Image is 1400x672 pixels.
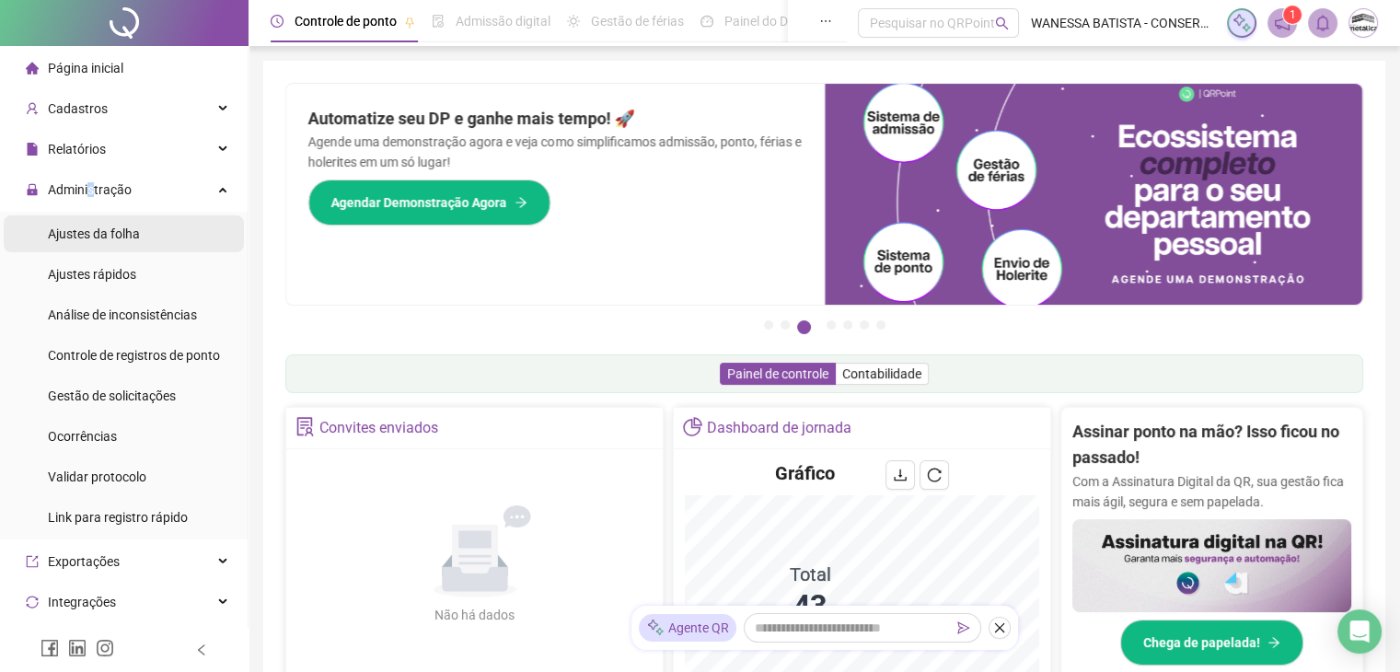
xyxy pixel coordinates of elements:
span: download [893,468,908,482]
span: close [993,621,1006,634]
span: sun [567,15,580,28]
span: file [26,143,39,156]
span: export [26,555,39,568]
span: Página inicial [48,61,123,75]
span: left [195,643,208,656]
span: Painel do DP [724,14,796,29]
span: Análise de inconsistências [48,307,197,322]
span: clock-circle [271,15,283,28]
span: linkedin [68,639,87,657]
span: instagram [96,639,114,657]
img: 17951 [1349,9,1377,37]
span: Relatórios [48,142,106,156]
span: Exportações [48,554,120,569]
span: Controle de registros de ponto [48,348,220,363]
h2: Assinar ponto na mão? Isso ficou no passado! [1072,419,1351,471]
div: Dashboard de jornada [707,412,851,444]
button: 4 [827,320,836,330]
span: Contabilidade [842,366,921,381]
span: ellipsis [819,15,832,28]
span: Integrações [48,595,116,609]
span: Chega de papelada! [1143,632,1260,653]
h4: Gráfico [775,460,835,486]
span: user-add [26,102,39,115]
span: Ajustes rápidos [48,267,136,282]
button: Agendar Demonstração Agora [308,180,550,226]
span: WANESSA BATISTA - CONSERV METALICA ENGENHARIA LTDA [1030,13,1216,33]
span: pushpin [404,17,415,28]
button: 6 [860,320,869,330]
span: pie-chart [683,417,702,436]
span: facebook [40,639,59,657]
span: Admissão digital [456,14,550,29]
p: Agende uma demonstração agora e veja como simplificamos admissão, ponto, férias e holerites em um... [308,132,803,172]
span: Painel de controle [727,366,828,381]
span: sync [26,596,39,608]
span: arrow-right [1267,636,1280,649]
sup: 1 [1283,6,1302,24]
span: lock [26,183,39,196]
button: 7 [876,320,885,330]
div: Convites enviados [319,412,438,444]
span: home [26,62,39,75]
span: solution [295,417,315,436]
div: Agente QR [639,614,736,642]
span: Gestão de solicitações [48,388,176,403]
span: reload [927,468,942,482]
span: search [995,17,1009,30]
div: Não há dados [390,605,560,625]
span: Agendar Demonstração Agora [331,192,507,213]
span: 1 [1290,8,1296,21]
button: 5 [843,320,852,330]
img: sparkle-icon.fc2bf0ac1784a2077858766a79e2daf3.svg [1232,13,1252,33]
span: Gestão de férias [591,14,684,29]
button: Chega de papelada! [1120,620,1303,666]
span: Ocorrências [48,429,117,444]
div: Open Intercom Messenger [1337,609,1382,654]
span: bell [1314,15,1331,31]
img: sparkle-icon.fc2bf0ac1784a2077858766a79e2daf3.svg [646,619,665,638]
span: Cadastros [48,101,108,116]
img: banner%2Fd57e337e-a0d3-4837-9615-f134fc33a8e6.png [825,84,1363,305]
span: Ajustes da folha [48,226,140,241]
span: Link para registro rápido [48,510,188,525]
p: Com a Assinatura Digital da QR, sua gestão fica mais ágil, segura e sem papelada. [1072,471,1351,512]
span: Controle de ponto [295,14,397,29]
span: arrow-right [515,196,527,209]
h2: Automatize seu DP e ganhe mais tempo! 🚀 [308,106,803,132]
span: dashboard [700,15,713,28]
button: 1 [764,320,773,330]
img: banner%2F02c71560-61a6-44d4-94b9-c8ab97240462.png [1072,519,1351,612]
span: file-done [432,15,445,28]
span: Validar protocolo [48,469,146,484]
span: notification [1274,15,1290,31]
button: 3 [797,320,811,334]
button: 2 [781,320,790,330]
span: Administração [48,182,132,197]
span: send [957,621,970,634]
